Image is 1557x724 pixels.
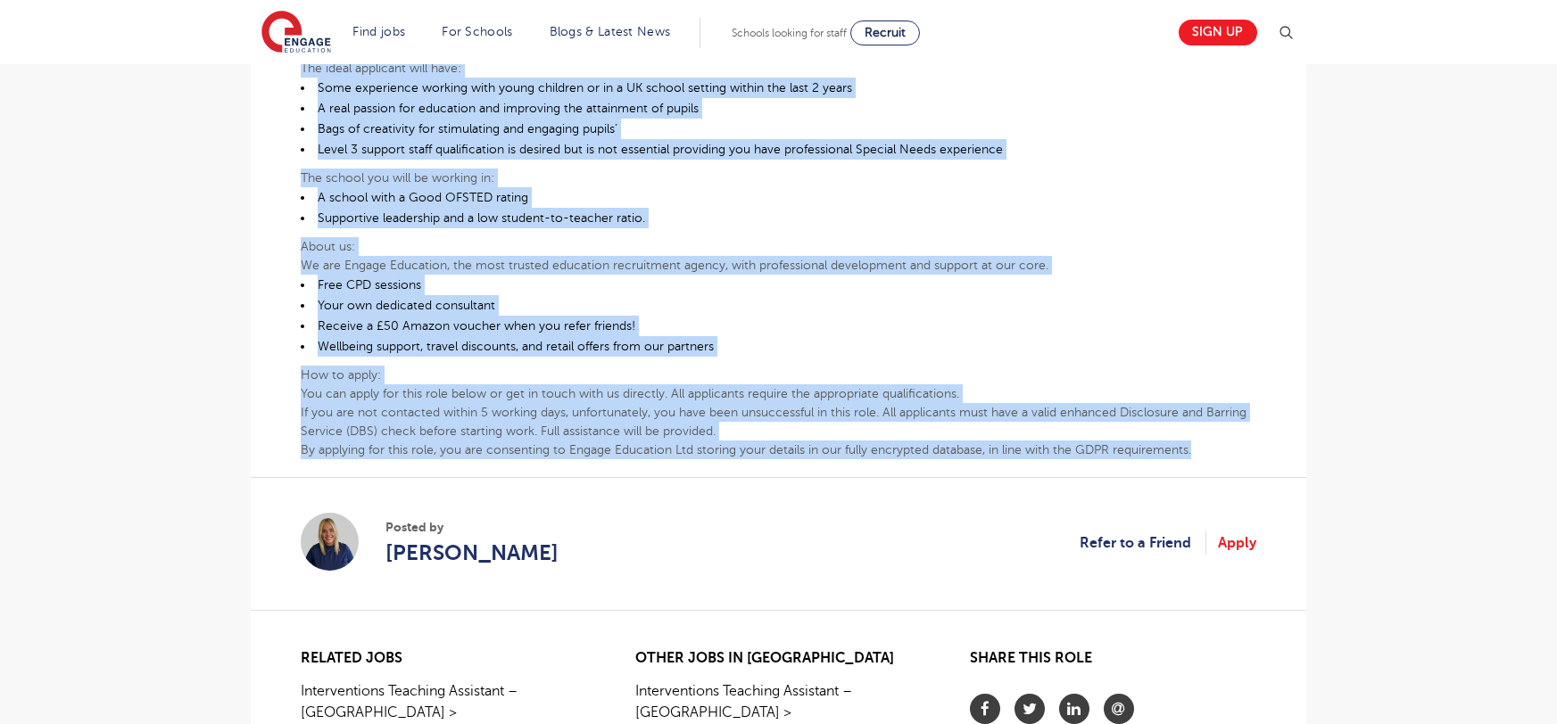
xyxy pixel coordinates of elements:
[442,25,512,38] a: For Schools
[301,78,1256,98] li: Some experience working with young children or in a UK school setting within the last 2 years
[301,440,1256,459] p: By applying for this role, you are consenting to Engage Education Ltd storing your details in our...
[732,27,847,39] span: Schools looking for staff
[635,650,922,667] h2: Other jobs in [GEOGRAPHIC_DATA]
[301,403,1256,440] p: If you are not contacted within 5 working days, unfortunately, you have been unsuccessful in this...
[385,518,559,537] span: Posted by
[970,650,1256,676] h2: Share this role
[1179,20,1257,45] a: Sign up
[850,21,920,45] a: Recruit
[1218,531,1256,555] a: Apply
[301,62,461,75] b: The ideal applicant will have:
[261,11,331,55] img: Engage Education
[353,25,406,38] a: Find jobs
[301,139,1256,160] li: Level 3 support staff qualification is desired but is not essential providing you have profession...
[550,25,671,38] a: Blogs & Latest News
[301,240,355,253] b: About us:
[301,187,1256,208] li: A school with a Good OFSTED rating
[1080,531,1206,555] a: Refer to a Friend
[301,275,1256,295] li: Free CPD sessions
[301,256,1256,275] p: We are Engage Education, the most trusted education recruitment agency, with professional develop...
[301,316,1256,336] li: Receive a £50 Amazon voucher when you refer friends!
[301,336,1256,357] li: Wellbeing support, travel discounts, and retail offers from our partners
[301,295,1256,316] li: Your own dedicated consultant
[301,208,1256,228] li: Supportive leadership and a low student-to-teacher ratio.
[385,537,559,569] a: [PERSON_NAME]
[301,650,587,667] h2: Related jobs
[301,171,494,185] b: The school you will be working in:
[301,384,1256,403] p: You can apply for this role below or get in touch with us directly. All applicants require the ap...
[301,368,381,382] b: How to apply:
[301,98,1256,119] li: A real passion for education and improving the attainment of pupils
[301,119,1256,139] li: Bags of creativity for stimulating and engaging pupils’
[865,26,906,39] span: Recruit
